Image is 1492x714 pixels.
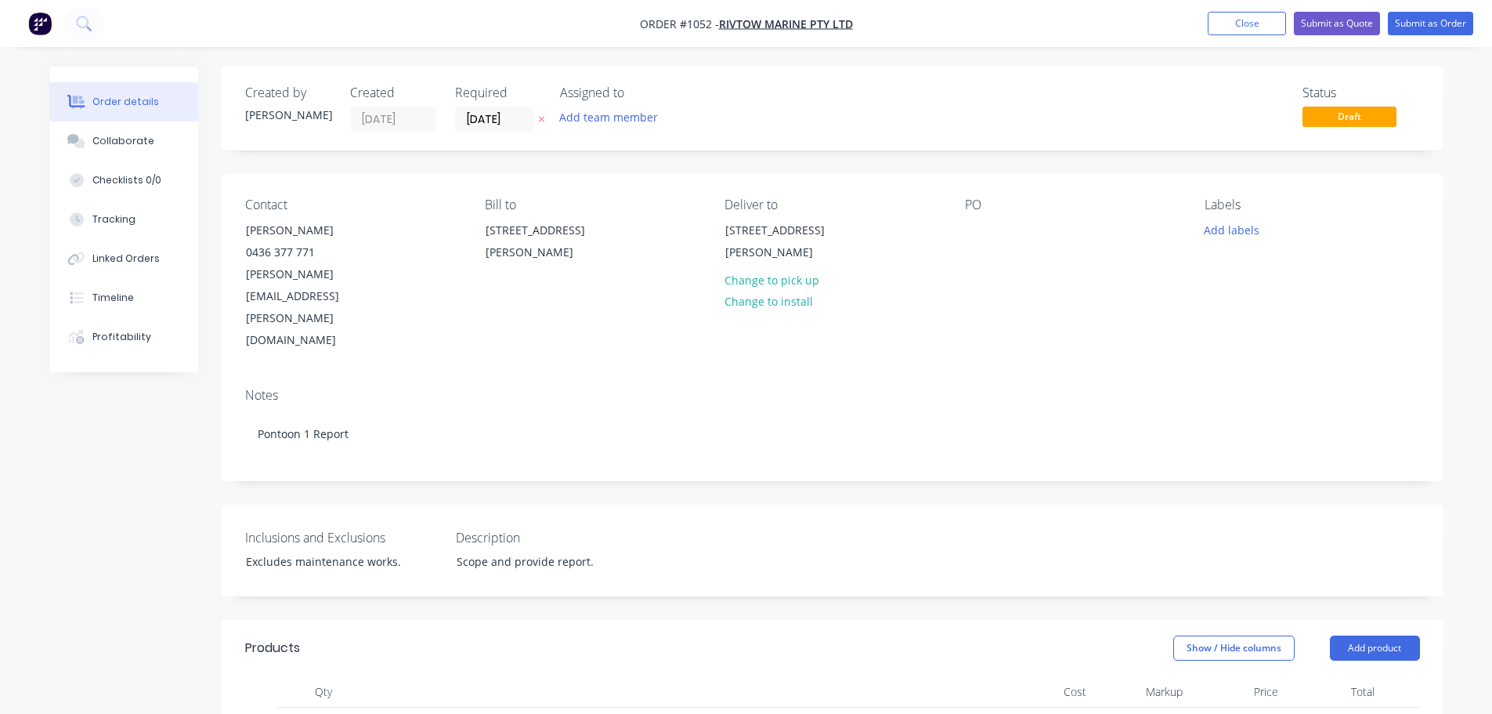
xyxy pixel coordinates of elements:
[1173,636,1295,661] button: Show / Hide columns
[486,219,616,263] div: [STREET_ADDRESS][PERSON_NAME]
[725,219,855,263] div: [STREET_ADDRESS][PERSON_NAME]
[1093,676,1189,708] div: Markup
[49,161,198,200] button: Checklists 0/0
[233,219,389,352] div: [PERSON_NAME]0436 377 771[PERSON_NAME][EMAIL_ADDRESS][PERSON_NAME][DOMAIN_NAME]
[1205,198,1419,212] div: Labels
[245,528,441,547] label: Inclusions and Exclusions
[92,134,154,148] div: Collaborate
[350,85,436,100] div: Created
[1189,676,1285,708] div: Price
[92,252,160,266] div: Linked Orders
[716,269,827,290] button: Change to pick up
[1330,636,1420,661] button: Add product
[456,528,652,547] label: Description
[28,12,52,35] img: Factory
[485,198,699,212] div: Bill to
[1302,107,1396,126] span: Draft
[92,173,161,187] div: Checklists 0/0
[1302,85,1420,100] div: Status
[233,550,429,573] div: Excludes maintenance works.
[712,219,869,269] div: [STREET_ADDRESS][PERSON_NAME]
[245,639,300,658] div: Products
[92,212,135,227] div: Tracking
[245,85,331,100] div: Created by
[455,85,541,100] div: Required
[551,107,666,128] button: Add team member
[246,219,376,241] div: [PERSON_NAME]
[49,200,198,239] button: Tracking
[49,121,198,161] button: Collaborate
[246,263,376,351] div: [PERSON_NAME][EMAIL_ADDRESS][PERSON_NAME][DOMAIN_NAME]
[245,198,460,212] div: Contact
[49,317,198,357] button: Profitability
[716,291,821,312] button: Change to install
[92,291,134,305] div: Timeline
[640,16,719,31] span: Order #1052 -
[997,676,1093,708] div: Cost
[245,410,1420,458] div: Pontoon 1 Report
[49,239,198,278] button: Linked Orders
[49,82,198,121] button: Order details
[444,550,640,573] div: Scope and provide report.
[472,219,629,269] div: [STREET_ADDRESS][PERSON_NAME]
[245,388,1420,403] div: Notes
[246,241,376,263] div: 0436 377 771
[49,278,198,317] button: Timeline
[1208,12,1286,35] button: Close
[245,107,331,123] div: [PERSON_NAME]
[560,107,667,128] button: Add team member
[724,198,939,212] div: Deliver to
[719,16,853,31] a: RIVTOW MARINE PTY LTD
[92,95,159,109] div: Order details
[92,330,151,344] div: Profitability
[965,198,1180,212] div: PO
[1284,676,1381,708] div: Total
[1388,12,1473,35] button: Submit as Order
[276,676,370,708] div: Qty
[1294,12,1380,35] button: Submit as Quote
[560,85,717,100] div: Assigned to
[1196,219,1268,240] button: Add labels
